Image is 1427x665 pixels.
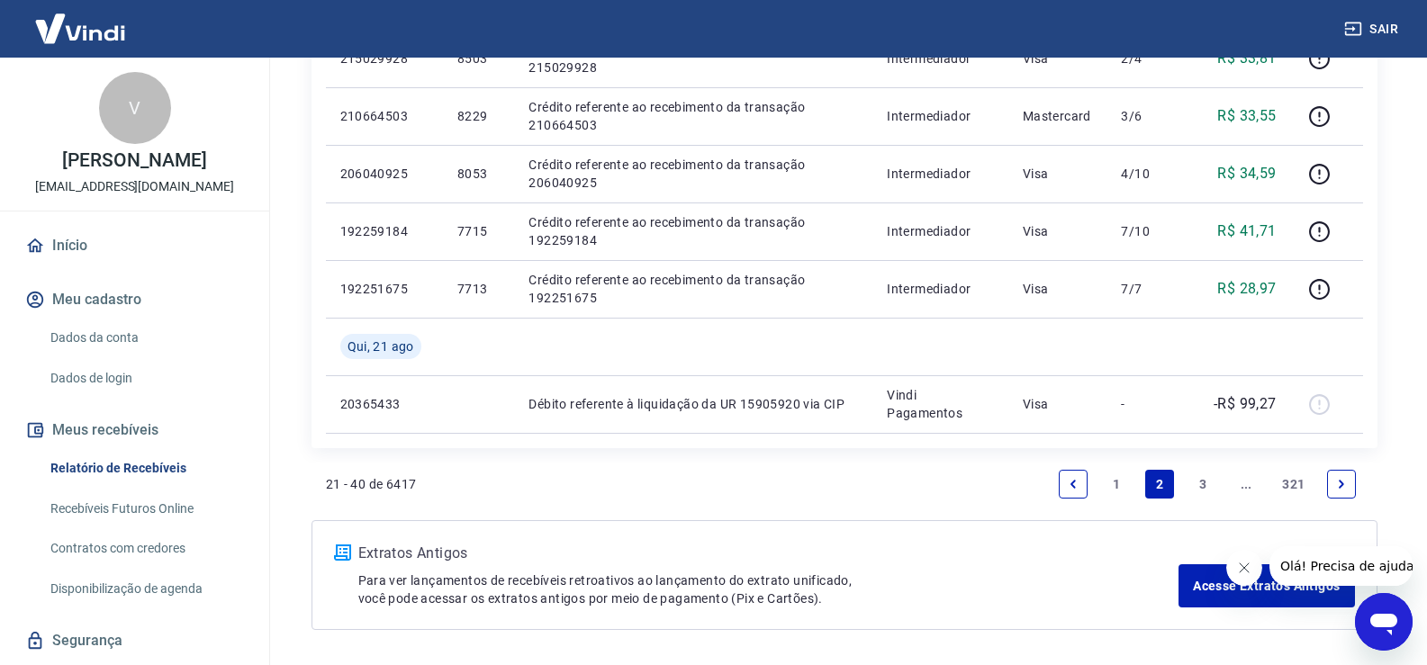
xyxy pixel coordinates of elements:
[1217,278,1276,300] p: R$ 28,97
[457,165,500,183] p: 8053
[348,337,414,355] span: Qui, 21 ago
[1355,593,1413,651] iframe: Botão para abrir a janela de mensagens
[887,222,994,240] p: Intermediador
[1023,395,1093,413] p: Visa
[1023,49,1093,67] p: Visa
[887,49,994,67] p: Intermediador
[528,156,858,192] p: Crédito referente ao recebimento da transação 206040925
[528,98,858,134] p: Crédito referente ao recebimento da transação 210664503
[22,1,139,56] img: Vindi
[1269,546,1413,586] iframe: Mensagem da empresa
[43,360,248,397] a: Dados de login
[340,280,429,298] p: 192251675
[1327,470,1356,499] a: Next page
[1217,220,1276,242] p: R$ 41,71
[1102,470,1131,499] a: Page 1
[43,450,248,487] a: Relatório de Recebíveis
[43,319,248,356] a: Dados da conta
[1059,470,1088,499] a: Previous page
[1121,395,1174,413] p: -
[1121,280,1174,298] p: 7/7
[1023,280,1093,298] p: Visa
[43,571,248,607] a: Disponibilização de agenda
[457,280,500,298] p: 7713
[326,475,417,493] p: 21 - 40 de 6417
[340,165,429,183] p: 206040925
[1214,393,1277,415] p: -R$ 99,27
[340,222,429,240] p: 192259184
[340,107,429,125] p: 210664503
[1121,222,1174,240] p: 7/10
[457,222,500,240] p: 7715
[1188,470,1217,499] a: Page 3
[457,49,500,67] p: 8503
[457,107,500,125] p: 8229
[22,621,248,661] a: Segurança
[1121,107,1174,125] p: 3/6
[22,410,248,450] button: Meus recebíveis
[1217,48,1276,69] p: R$ 33,81
[528,213,858,249] p: Crédito referente ao recebimento da transação 192259184
[1217,163,1276,184] p: R$ 34,59
[887,280,994,298] p: Intermediador
[1023,222,1093,240] p: Visa
[358,543,1179,564] p: Extratos Antigos
[1023,165,1093,183] p: Visa
[1023,107,1093,125] p: Mastercard
[22,280,248,319] button: Meu cadastro
[528,395,858,413] p: Débito referente à liquidação da UR 15905920 via CIP
[1145,470,1174,499] a: Page 2 is your current page
[1341,13,1405,46] button: Sair
[1232,470,1260,499] a: Jump forward
[1275,470,1312,499] a: Page 321
[1121,165,1174,183] p: 4/10
[1226,550,1262,586] iframe: Fechar mensagem
[11,13,151,27] span: Olá! Precisa de ajuda?
[99,72,171,144] div: V
[887,386,994,422] p: Vindi Pagamentos
[1217,105,1276,127] p: R$ 33,55
[340,49,429,67] p: 215029928
[528,40,858,76] p: Crédito referente ao recebimento da transação 215029928
[62,151,206,170] p: [PERSON_NAME]
[43,490,248,527] a: Recebíveis Futuros Online
[334,544,351,561] img: ícone
[1052,463,1362,506] ul: Pagination
[1121,49,1174,67] p: 2/4
[22,226,248,265] a: Início
[1179,564,1354,607] a: Acesse Extratos Antigos
[528,271,858,307] p: Crédito referente ao recebimento da transação 192251675
[358,571,1179,607] p: Para ver lançamentos de recebíveis retroativos ao lançamento do extrato unificado, você pode aces...
[43,530,248,567] a: Contratos com credores
[887,165,994,183] p: Intermediador
[340,395,429,413] p: 20365433
[887,107,994,125] p: Intermediador
[35,177,234,196] p: [EMAIL_ADDRESS][DOMAIN_NAME]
